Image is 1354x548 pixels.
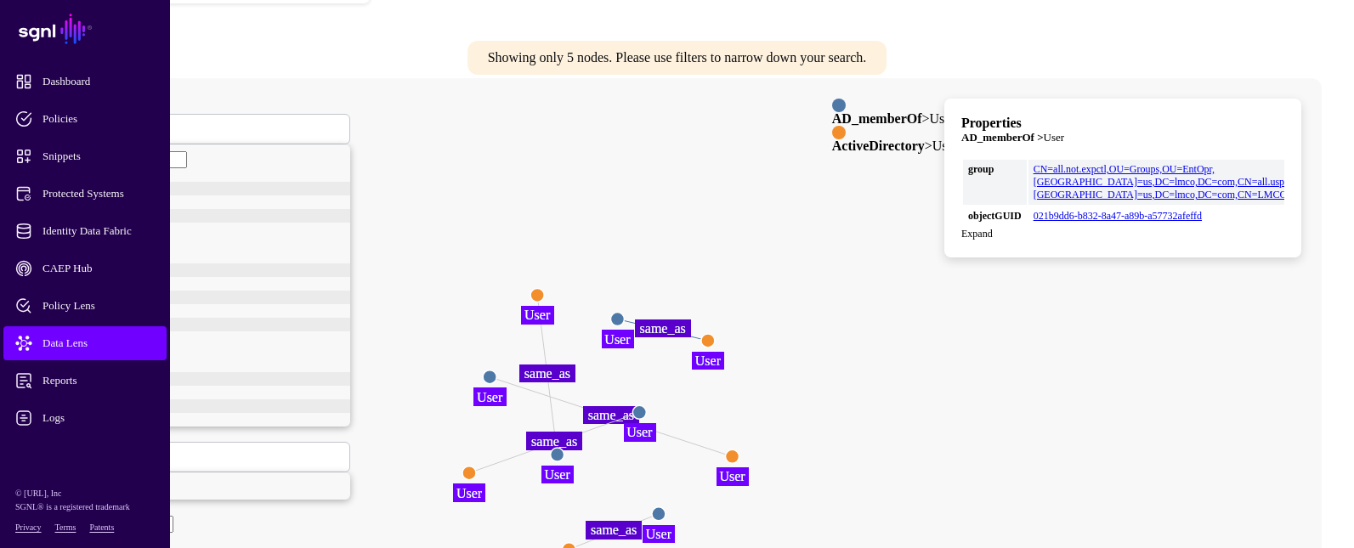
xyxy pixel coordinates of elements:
text: User [695,353,722,368]
a: Policy Lens [3,289,167,323]
div: AD_memberOf [53,263,350,277]
div: HANADB-MYSQL [53,182,350,195]
span: Policies [15,110,182,127]
h2: Data Lens [7,30,1347,53]
a: Patents [89,523,114,532]
h4: User [961,131,1284,144]
strong: objectGUID [968,210,1022,223]
a: Data Lens [3,326,167,360]
text: same_as [588,408,634,422]
a: SGNL [10,10,160,48]
a: Dashboard [3,65,167,99]
text: User [604,332,631,347]
a: Snippets [3,139,167,173]
div: MySQL [53,318,350,331]
strong: AD_memberOf [832,111,922,126]
a: Reports [3,364,167,398]
a: Privacy [15,523,42,532]
a: Logs [3,401,167,435]
text: User [626,425,653,439]
a: Identity Data Fabric [3,214,167,248]
a: Admin [3,438,167,472]
a: CAEP Hub [3,251,167,285]
div: > User [832,139,958,153]
span: Logs [15,410,182,427]
span: Policy Lens [15,297,182,314]
span: Dashboard [15,73,182,90]
p: © [URL], Inc [15,487,155,500]
div: Atlas [53,372,350,386]
a: Expand [961,228,993,240]
div: > User [832,112,958,126]
strong: ActiveDirectory [832,138,925,153]
div: Showing only 5 nodes. Please use filters to narrow down your search. [467,41,887,75]
span: Identity Data Fabric [15,223,182,240]
span: Data Lens [15,335,182,352]
div: MemberOF [53,209,350,223]
text: User [456,486,483,500]
a: Policies [3,102,167,136]
h3: Properties [961,116,1284,131]
div: ActiveDirectory [53,399,350,413]
a: 021b9dd6-b832-8a47-a89b-a57732afeffd [1034,210,1202,222]
text: same_as [531,434,577,449]
text: User [477,390,503,404]
text: same_as [524,366,570,381]
strong: group [968,163,1022,176]
strong: AD_memberOf > [961,131,1044,144]
text: same_as [640,321,686,336]
div: DB2 [53,291,350,304]
div: Equals [53,500,350,515]
span: Protected Systems [15,185,182,202]
text: User [719,469,745,483]
span: Snippets [15,148,182,165]
a: Terms [55,523,76,532]
span: CAEP Hub [15,260,182,277]
text: User [646,527,672,541]
text: same_as [591,523,637,537]
span: Reports [15,372,182,389]
a: Protected Systems [3,177,167,211]
text: User [524,308,551,322]
p: SGNL® is a registered trademark [15,500,155,514]
text: User [545,467,571,482]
